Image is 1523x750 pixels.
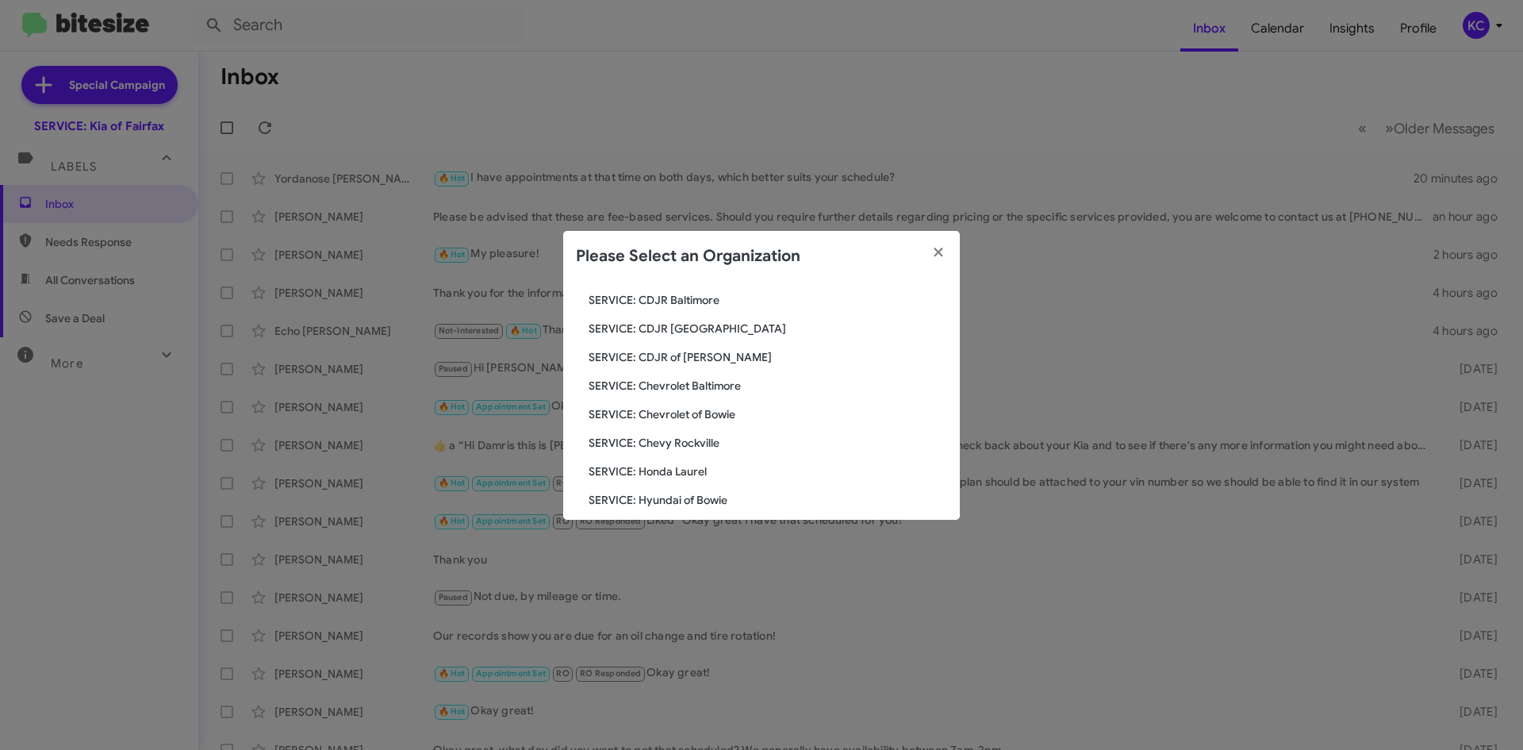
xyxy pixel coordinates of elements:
[589,378,947,394] span: SERVICE: Chevrolet Baltimore
[589,435,947,451] span: SERVICE: Chevy Rockville
[589,321,947,337] span: SERVICE: CDJR [GEOGRAPHIC_DATA]
[589,463,947,479] span: SERVICE: Honda Laurel
[589,292,947,308] span: SERVICE: CDJR Baltimore
[589,406,947,422] span: SERVICE: Chevrolet of Bowie
[589,492,947,508] span: SERVICE: Hyundai of Bowie
[576,244,800,269] h2: Please Select an Organization
[589,349,947,365] span: SERVICE: CDJR of [PERSON_NAME]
